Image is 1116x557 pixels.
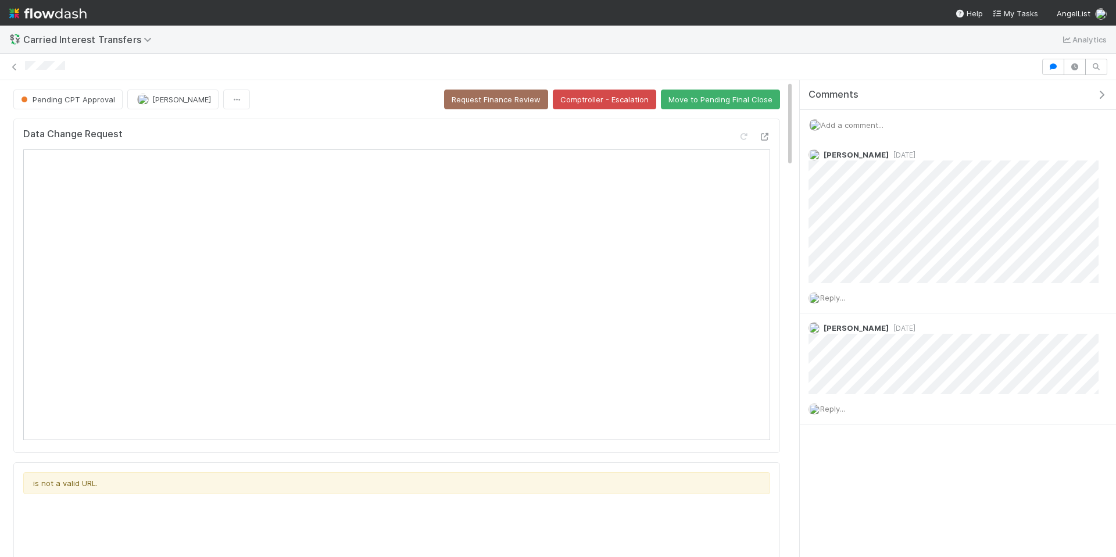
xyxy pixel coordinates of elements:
button: Pending CPT Approval [13,90,123,109]
button: Move to Pending Final Close [661,90,780,109]
span: [PERSON_NAME] [824,323,889,333]
span: Add a comment... [821,120,884,130]
img: avatar_784ea27d-2d59-4749-b480-57d513651deb.png [1095,8,1107,20]
img: avatar_784ea27d-2d59-4749-b480-57d513651deb.png [809,119,821,131]
h5: Data Change Request [23,128,123,140]
img: avatar_784ea27d-2d59-4749-b480-57d513651deb.png [809,404,820,415]
button: Request Finance Review [444,90,548,109]
button: Comptroller - Escalation [553,90,656,109]
a: Analytics [1061,33,1107,47]
span: 💱 [9,34,21,44]
span: Comments [809,89,859,101]
div: is not a valid URL. [23,472,770,494]
img: avatar_784ea27d-2d59-4749-b480-57d513651deb.png [809,292,820,304]
span: Pending CPT Approval [19,95,115,104]
span: [DATE] [889,324,915,333]
img: avatar_93b89fca-d03a-423a-b274-3dd03f0a621f.png [809,149,820,160]
img: avatar_93b89fca-d03a-423a-b274-3dd03f0a621f.png [809,322,820,334]
img: avatar_abca0ba5-4208-44dd-8897-90682736f166.png [137,94,149,105]
span: [PERSON_NAME] [152,95,211,104]
a: My Tasks [992,8,1038,19]
span: Carried Interest Transfers [23,34,158,45]
span: Reply... [820,404,845,413]
span: Reply... [820,293,845,302]
span: [PERSON_NAME] [824,150,889,159]
span: AngelList [1057,9,1090,18]
span: My Tasks [992,9,1038,18]
button: [PERSON_NAME] [127,90,219,109]
div: Help [955,8,983,19]
span: [DATE] [889,151,915,159]
img: logo-inverted-e16ddd16eac7371096b0.svg [9,3,87,23]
